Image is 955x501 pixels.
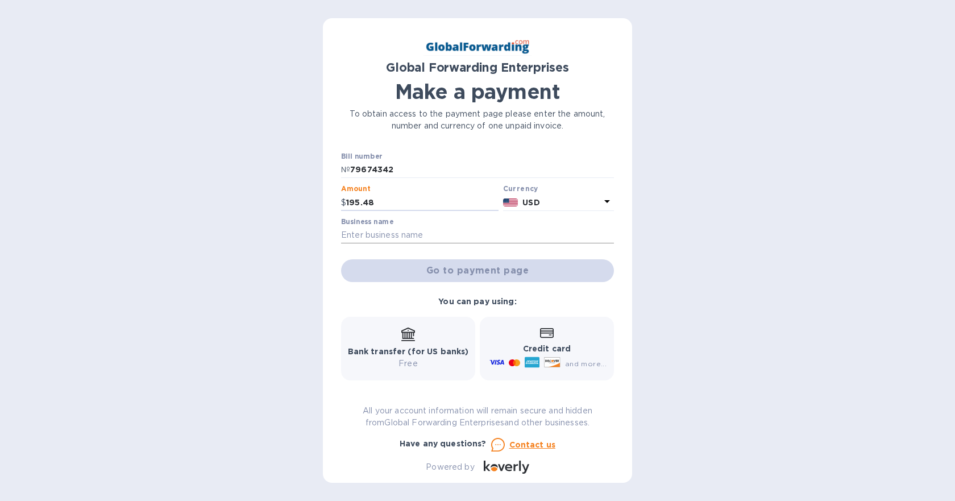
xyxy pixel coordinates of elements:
[503,198,518,206] img: USD
[341,164,350,176] p: №
[341,197,346,209] p: $
[438,297,516,306] b: You can pay using:
[400,439,487,448] b: Have any questions?
[503,184,538,193] b: Currency
[341,227,614,244] input: Enter business name
[348,347,469,356] b: Bank transfer (for US banks)
[341,218,393,225] label: Business name
[346,194,499,211] input: 0.00
[341,405,614,429] p: All your account information will remain secure and hidden from Global Forwarding Enterprises and...
[509,440,556,449] u: Contact us
[522,198,539,207] b: USD
[426,461,474,473] p: Powered by
[341,80,614,103] h1: Make a payment
[341,108,614,132] p: To obtain access to the payment page please enter the amount, number and currency of one unpaid i...
[523,344,571,353] b: Credit card
[348,358,469,370] p: Free
[565,359,607,368] span: and more...
[341,153,382,160] label: Bill number
[350,162,614,179] input: Enter bill number
[341,186,370,193] label: Amount
[386,60,569,74] b: Global Forwarding Enterprises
